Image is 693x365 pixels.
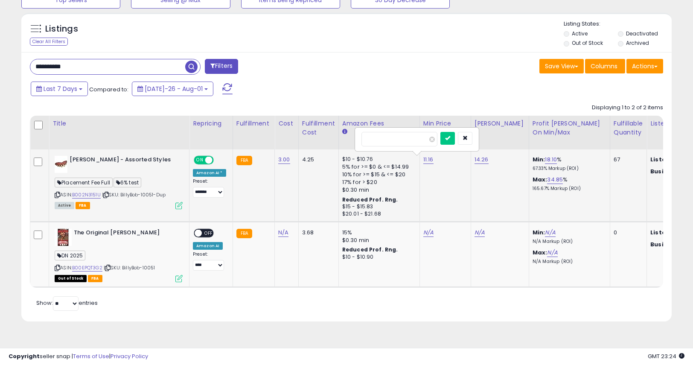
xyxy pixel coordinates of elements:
div: Repricing [193,119,229,128]
a: N/A [475,228,485,237]
div: Fulfillment [236,119,271,128]
a: 18.10 [545,155,557,164]
p: Listing States: [564,20,672,28]
b: Max: [533,248,547,257]
a: B002N3151U [72,191,101,199]
p: N/A Markup (ROI) [533,259,603,265]
div: Profit [PERSON_NAME] on Min/Max [533,119,606,137]
div: 4.25 [302,156,332,164]
button: Columns [585,59,625,73]
button: Last 7 Days [31,82,88,96]
span: Placement Fee Full [55,178,113,187]
img: 51q1azzp6LL._SL40_.jpg [55,229,72,246]
a: Terms of Use [73,352,109,360]
div: 0 [614,229,640,237]
a: N/A [545,228,555,237]
small: FBA [236,229,252,238]
b: Listed Price: [650,228,689,237]
div: 10% for >= $15 & <= $20 [342,171,413,178]
a: 14.26 [475,155,489,164]
a: N/A [423,228,434,237]
span: 2025-08-10 23:24 GMT [648,352,684,360]
span: DN 2025 [55,251,85,260]
div: 3.68 [302,229,332,237]
a: 3.00 [278,155,290,164]
div: Title [52,119,186,128]
span: FBA [76,202,90,209]
div: $0.30 min [342,186,413,194]
div: Amazon AI * [193,169,226,177]
div: 15% [342,229,413,237]
b: Min: [533,155,545,164]
div: Min Price [423,119,467,128]
div: ASIN: [55,229,183,281]
div: Fulfillable Quantity [614,119,643,137]
button: Filters [205,59,238,74]
a: N/A [547,248,557,257]
div: % [533,176,603,192]
div: seller snap | | [9,353,148,361]
div: $20.01 - $21.68 [342,210,413,218]
p: 67.33% Markup (ROI) [533,166,603,172]
div: Clear All Filters [30,38,68,46]
a: 11.16 [423,155,434,164]
b: Min: [533,228,545,237]
th: The percentage added to the cost of goods (COGS) that forms the calculator for Min & Max prices. [529,116,610,149]
div: 17% for > $20 [342,178,413,186]
span: FBA [88,275,102,282]
span: All listings currently available for purchase on Amazon [55,202,74,209]
div: Cost [278,119,295,128]
div: $15 - $15.83 [342,203,413,210]
div: 67 [614,156,640,164]
label: Archived [626,39,649,47]
button: [DATE]-26 - Aug-01 [132,82,213,96]
span: 6% test [114,178,141,187]
strong: Copyright [9,352,40,360]
a: B00EPQT3G2 [72,264,102,272]
button: Actions [626,59,663,73]
div: Preset: [193,178,226,198]
img: 31K+YG+qdeL._SL40_.jpg [55,156,67,173]
label: Out of Stock [572,39,603,47]
p: 165.67% Markup (ROI) [533,186,603,192]
div: $0.30 min [342,237,413,244]
b: Listed Price: [650,155,689,164]
button: Save View [539,59,584,73]
span: OFF [213,157,226,164]
div: % [533,156,603,172]
span: Compared to: [89,85,128,93]
h5: Listings [45,23,78,35]
div: Fulfillment Cost [302,119,335,137]
div: Amazon AI [193,242,223,250]
span: | SKU: BillyBob-10051-Dup [102,191,166,198]
b: Max: [533,175,547,184]
span: Last 7 Days [44,85,77,93]
div: $10 - $10.90 [342,254,413,261]
p: N/A Markup (ROI) [533,239,603,245]
b: [PERSON_NAME] - Assorted Styles [70,156,173,166]
a: Privacy Policy [111,352,148,360]
b: Reduced Prof. Rng. [342,246,398,253]
label: Active [572,30,588,37]
div: Displaying 1 to 2 of 2 items [592,104,663,112]
span: ON [195,157,205,164]
label: Deactivated [626,30,658,37]
div: ASIN: [55,156,183,208]
span: OFF [202,230,215,237]
div: Amazon Fees [342,119,416,128]
div: [PERSON_NAME] [475,119,525,128]
a: 34.85 [547,175,563,184]
span: Columns [591,62,617,70]
div: 5% for >= $0 & <= $14.99 [342,163,413,171]
span: [DATE]-26 - Aug-01 [145,85,203,93]
span: All listings that are currently out of stock and unavailable for purchase on Amazon [55,275,87,282]
b: The Original [PERSON_NAME] [74,229,178,239]
div: $10 - $10.76 [342,156,413,163]
small: FBA [236,156,252,165]
a: N/A [278,228,288,237]
b: Reduced Prof. Rng. [342,196,398,203]
span: | SKU: BillyBob-10051 [104,264,155,271]
div: Preset: [193,251,226,271]
span: Show: entries [36,299,98,307]
small: Amazon Fees. [342,128,347,136]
